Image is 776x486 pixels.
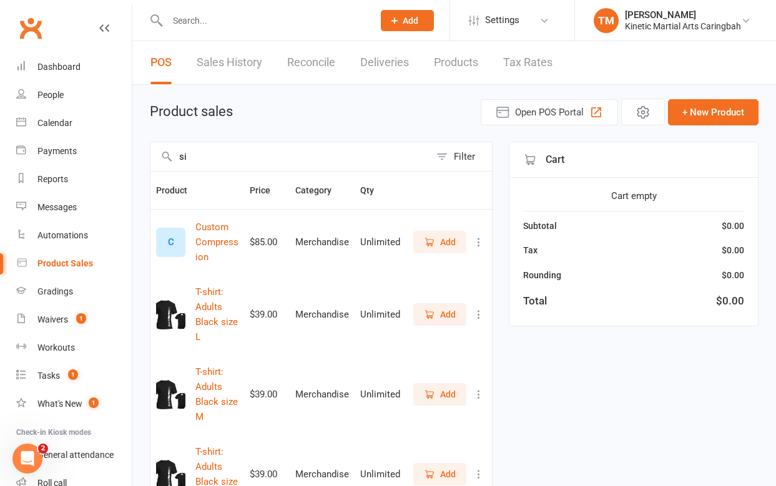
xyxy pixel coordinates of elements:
div: Dashboard [37,62,81,72]
span: Add [440,235,456,249]
span: Category [295,185,345,195]
div: Workouts [37,343,75,352]
button: Price [250,183,284,198]
div: Merchandise [295,237,349,248]
div: Unlimited [360,237,400,248]
div: Reports [37,174,68,184]
div: Unlimited [360,469,400,480]
a: Reports [16,165,132,193]
a: Deliveries [360,41,409,84]
button: + New Product [668,99,759,125]
button: Qty [360,183,388,198]
div: $39.00 [250,389,284,400]
div: People [37,90,64,100]
div: Unlimited [360,389,400,400]
div: Cart [509,142,758,178]
div: C [156,228,185,257]
a: People [16,81,132,109]
a: General attendance kiosk mode [16,441,132,469]
a: Tasks 1 [16,362,132,390]
button: Add [413,231,466,253]
button: Product [156,183,201,198]
span: Price [250,185,284,195]
a: Gradings [16,278,132,306]
button: Filter [430,142,492,171]
a: Products [434,41,478,84]
span: 2 [38,444,48,454]
button: T-shirt: Adults Black size M [195,364,238,424]
a: Clubworx [15,12,46,44]
a: What's New1 [16,390,132,418]
a: Product Sales [16,250,132,278]
button: T-shirt: Adults Black size L [195,284,238,344]
span: Open POS Portal [515,105,584,120]
span: Add [440,308,456,321]
div: $0.00 [722,268,744,282]
span: Add [440,387,456,401]
div: Tax [523,243,538,257]
h1: Product sales [150,104,233,119]
div: Filter [454,149,475,164]
div: Messages [37,202,77,212]
div: Payments [37,146,77,156]
a: Waivers 1 [16,306,132,334]
div: Unlimited [360,309,400,320]
div: Tasks [37,371,60,381]
div: [PERSON_NAME] [625,9,741,21]
a: Reconcile [287,41,335,84]
div: What's New [37,399,82,409]
button: Add [413,463,466,485]
div: Waivers [37,314,68,324]
div: $0.00 [716,293,744,309]
span: 1 [68,369,78,380]
span: Product [156,185,201,195]
div: Product Sales [37,258,93,268]
div: Merchandise [295,389,349,400]
button: Custom Compression [195,220,238,265]
div: Merchandise [295,469,349,480]
div: $85.00 [250,237,284,248]
a: Dashboard [16,53,132,81]
button: Category [295,183,345,198]
span: 1 [76,313,86,324]
div: TM [594,8,619,33]
div: $0.00 [722,243,744,257]
button: Add [381,10,434,31]
div: Total [523,293,547,309]
div: Automations [37,230,88,240]
a: Payments [16,137,132,165]
button: Open POS Portal [481,99,618,125]
a: Automations [16,221,132,250]
div: $39.00 [250,309,284,320]
input: Search products by name, or scan product code [150,142,430,171]
a: Calendar [16,109,132,137]
button: Add [413,303,466,326]
span: 1 [89,397,99,408]
a: Sales History [197,41,262,84]
div: $0.00 [722,219,744,233]
a: Tax Rates [503,41,553,84]
button: Add [413,383,466,406]
span: Add [440,467,456,481]
span: Settings [485,6,519,34]
div: $39.00 [250,469,284,480]
a: Messages [16,193,132,221]
div: Calendar [37,118,72,128]
div: Kinetic Martial Arts Caringbah [625,21,741,32]
div: Gradings [37,286,73,296]
div: Cart empty [523,188,744,203]
div: Subtotal [523,219,557,233]
div: General attendance [37,450,114,460]
iframe: Intercom live chat [12,444,42,474]
div: Merchandise [295,309,349,320]
span: Add [403,16,418,26]
a: POS [150,41,172,84]
a: Workouts [16,334,132,362]
div: Rounding [523,268,561,282]
span: Qty [360,185,388,195]
input: Search... [164,12,365,29]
